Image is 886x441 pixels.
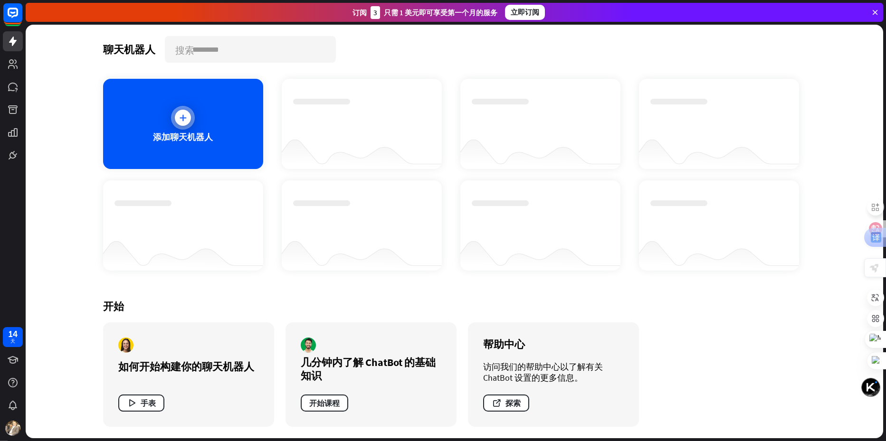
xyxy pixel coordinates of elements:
font: 手表 [141,398,156,408]
button: 手表 [118,394,164,412]
font: 只需 1 美元即可享受第一个月的服务 [384,8,497,17]
font: 探索 [505,398,521,408]
font: 14 [8,328,18,339]
button: 开始课程 [301,394,348,412]
font: 添加聊天机器人 [153,131,213,142]
a: 14 天 [3,327,23,347]
img: 作者 [301,338,316,353]
font: 立即订阅 [511,8,539,17]
font: 几分钟内了解 ChatBot 的基础知识 [301,356,436,382]
font: 如何开始构建你的聊天机器人 [118,360,254,373]
button: 探索 [483,394,529,412]
font: 帮助中心 [483,338,525,351]
button: 打开 LiveChat 聊天小部件 [8,4,36,32]
font: 开始课程 [309,398,340,408]
img: 作者 [118,338,133,353]
font: 订阅 [352,8,367,17]
font: 聊天机器人 [103,43,155,56]
font: 访问我们的帮助中心以了解有关 ChatBot 设置的更多信息。 [483,361,603,383]
font: 3 [373,8,377,17]
font: 开始 [103,300,124,313]
font: 天 [10,338,15,344]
